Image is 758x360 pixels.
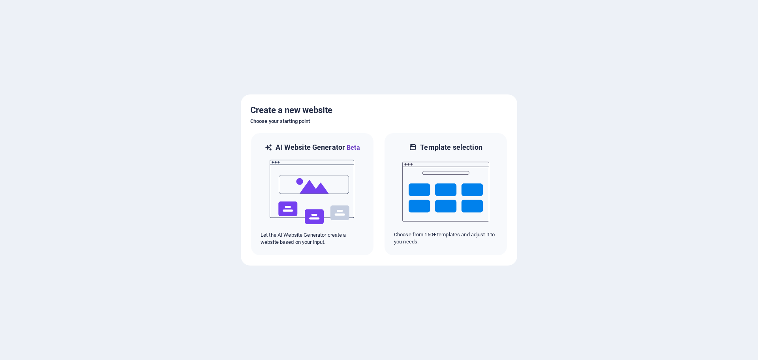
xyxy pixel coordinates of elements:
[250,117,508,126] h6: Choose your starting point
[261,232,364,246] p: Let the AI Website Generator create a website based on your input.
[250,132,374,256] div: AI Website GeneratorBetaaiLet the AI Website Generator create a website based on your input.
[394,231,497,245] p: Choose from 150+ templates and adjust it to you needs.
[276,143,360,153] h6: AI Website Generator
[420,143,482,152] h6: Template selection
[384,132,508,256] div: Template selectionChoose from 150+ templates and adjust it to you needs.
[345,144,360,151] span: Beta
[250,104,508,117] h5: Create a new website
[269,153,356,232] img: ai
